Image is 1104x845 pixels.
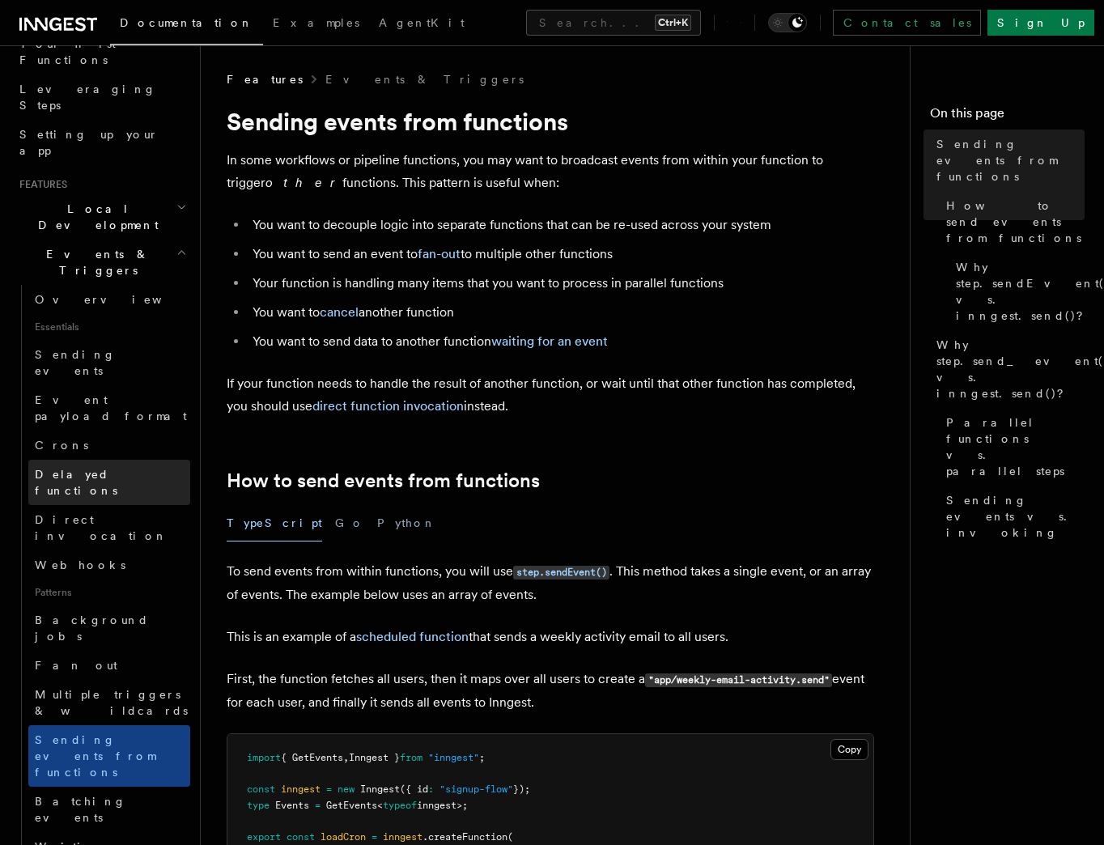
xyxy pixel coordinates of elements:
[833,10,981,36] a: Contact sales
[417,800,468,811] span: inngest>;
[248,214,874,236] li: You want to decouple logic into separate functions that can be re-used across your system
[422,831,507,843] span: .createFunction
[338,783,355,795] span: new
[360,783,400,795] span: Inngest
[987,10,1094,36] a: Sign Up
[28,431,190,460] a: Crons
[28,340,190,385] a: Sending events
[13,178,67,191] span: Features
[513,566,609,580] code: step.sendEvent()
[377,800,383,811] span: <
[479,752,485,763] span: ;
[400,752,422,763] span: from
[28,285,190,314] a: Overview
[227,668,874,714] p: First, the function fetches all users, then it maps over all users to create a event for each use...
[287,831,315,843] span: const
[356,629,469,644] a: scheduled function
[28,505,190,550] a: Direct invocation
[227,372,874,418] p: If your function needs to handle the result of another function, or wait until that other functio...
[513,783,530,795] span: });
[35,688,188,717] span: Multiple triggers & wildcards
[19,83,156,112] span: Leveraging Steps
[227,149,874,194] p: In some workflows or pipeline functions, you may want to broadcast events from within your functi...
[377,505,436,541] button: Python
[315,800,321,811] span: =
[13,194,190,240] button: Local Development
[35,513,168,542] span: Direct invocation
[248,272,874,295] li: Your function is handling many items that you want to process in parallel functions
[326,800,377,811] span: GetEvents
[369,5,474,44] a: AgentKit
[13,246,176,278] span: Events & Triggers
[248,301,874,324] li: You want to another function
[940,191,1085,253] a: How to send events from functions
[930,330,1085,408] a: Why step.send_event() vs. inngest.send()?
[35,293,202,306] span: Overview
[247,752,281,763] span: import
[28,580,190,605] span: Patterns
[35,733,155,779] span: Sending events from functions
[35,468,117,497] span: Delayed functions
[418,246,461,261] a: fan-out
[946,492,1085,541] span: Sending events vs. invoking
[28,550,190,580] a: Webhooks
[35,659,117,672] span: Fan out
[28,651,190,680] a: Fan out
[263,5,369,44] a: Examples
[428,783,434,795] span: :
[343,752,349,763] span: ,
[383,831,422,843] span: inngest
[227,626,874,648] p: This is an example of a that sends a weekly activity email to all users.
[281,783,321,795] span: inngest
[227,71,303,87] span: Features
[281,752,343,763] span: { GetEvents
[321,831,366,843] span: loadCron
[35,558,125,571] span: Webhooks
[227,107,874,136] h1: Sending events from functions
[940,408,1085,486] a: Parallel functions vs. parallel steps
[379,16,465,29] span: AgentKit
[28,314,190,340] span: Essentials
[655,15,691,31] kbd: Ctrl+K
[13,201,176,233] span: Local Development
[13,240,190,285] button: Events & Triggers
[247,800,270,811] span: type
[28,725,190,787] a: Sending events from functions
[19,128,159,157] span: Setting up your app
[35,393,187,422] span: Event payload format
[507,831,513,843] span: (
[312,398,464,414] a: direct function invocation
[946,197,1085,246] span: How to send events from functions
[247,831,281,843] span: export
[326,783,332,795] span: =
[320,304,359,320] a: cancel
[526,10,701,36] button: Search...Ctrl+K
[227,505,322,541] button: TypeScript
[275,800,309,811] span: Events
[335,505,364,541] button: Go
[830,739,868,760] button: Copy
[227,469,540,492] a: How to send events from functions
[110,5,263,45] a: Documentation
[513,563,609,579] a: step.sendEvent()
[265,175,342,190] em: other
[930,130,1085,191] a: Sending events from functions
[28,385,190,431] a: Event payload format
[940,486,1085,547] a: Sending events vs. invoking
[349,752,400,763] span: Inngest }
[120,16,253,29] span: Documentation
[645,673,832,687] code: "app/weekly-email-activity.send"
[248,330,874,353] li: You want to send data to another function
[248,243,874,265] li: You want to send an event to to multiple other functions
[35,614,149,643] span: Background jobs
[227,560,874,606] p: To send events from within functions, you will use . This method takes a single event, or an arra...
[273,16,359,29] span: Examples
[28,460,190,505] a: Delayed functions
[13,120,190,165] a: Setting up your app
[428,752,479,763] span: "inngest"
[13,74,190,120] a: Leveraging Steps
[325,71,524,87] a: Events & Triggers
[35,439,88,452] span: Crons
[35,795,126,824] span: Batching events
[28,680,190,725] a: Multiple triggers & wildcards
